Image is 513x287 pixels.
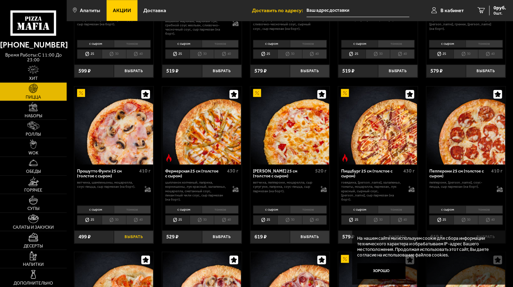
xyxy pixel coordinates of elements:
[26,132,41,136] span: Роллы
[77,169,137,179] div: Прошутто Фунги 25 см (толстое с сыром)
[429,205,465,213] li: с сыром
[102,49,126,59] li: 30
[341,205,378,213] li: с сыром
[143,8,166,13] span: Доставка
[114,65,153,78] button: Выбрать
[277,49,302,59] li: 30
[77,205,113,213] li: с сыром
[166,68,178,74] span: 519 ₽
[357,236,496,258] p: На нашем сайте мы используем cookie для сбора информации технического характера и обрабатываем IP...
[341,89,349,97] img: Акционный
[113,8,131,13] span: Акции
[78,234,91,239] span: 499 ₽
[26,169,41,174] span: Обеды
[390,49,414,59] li: 40
[341,180,403,202] p: говядина, [PERSON_NAME], халапеньо, томаты, моцарелла, пармезан, лук красный, сырный соус, [PERSO...
[165,205,202,213] li: с сыром
[453,215,478,225] li: 30
[306,4,409,17] input: Ваш адрес доставки
[341,215,365,225] li: 25
[214,215,238,225] li: 40
[494,6,506,10] span: 0 руб.
[341,255,349,263] img: Акционный
[114,205,151,213] li: тонкое
[429,49,453,59] li: 25
[342,68,354,74] span: 519 ₽
[23,262,44,267] span: Напитки
[165,215,190,225] li: 25
[190,215,214,225] li: 30
[190,49,214,59] li: 30
[339,86,417,165] img: Пиццбург 25 см (толстое с сыром)
[378,205,414,213] li: тонкое
[342,234,354,239] span: 579 ₽
[253,205,289,213] li: с сыром
[202,230,242,244] button: Выбрать
[378,65,418,78] button: Выбрать
[378,40,414,48] li: тонкое
[440,8,464,13] span: В кабинет
[250,86,329,165] a: АкционныйПрошутто Формаджио 25 см (толстое с сыром)
[202,65,242,78] button: Выбрать
[162,86,241,165] a: Острое блюдоФермерская 25 см (толстое с сыром)
[27,206,40,211] span: Супы
[25,114,42,118] span: Наборы
[77,180,139,189] p: ветчина, шампиньоны, моцарелла, соус-пицца, сыр пармезан (на борт).
[494,11,506,15] span: 0 шт.
[77,49,101,59] li: 25
[254,234,267,239] span: 619 ₽
[227,168,238,174] span: 430 г
[429,215,453,225] li: 25
[302,215,327,225] li: 40
[126,215,151,225] li: 40
[403,168,414,174] span: 430 г
[478,215,503,225] li: 40
[165,180,227,202] p: цыпленок копченый, паприка, корнишоны, лук красный, халапеньо, моцарелла, сметанный соус, пикантн...
[290,230,329,244] button: Выбрать
[453,49,478,59] li: 30
[214,49,238,59] li: 40
[277,215,302,225] li: 30
[252,8,306,13] span: Доставить по адресу:
[390,215,414,225] li: 40
[78,68,91,74] span: 599 ₽
[165,40,202,48] li: с сыром
[202,40,238,48] li: тонкое
[75,86,153,165] img: Прошутто Фунги 25 см (толстое с сыром)
[338,86,417,165] a: АкционныйОстрое блюдоПиццбург 25 см (толстое с сыром)
[77,215,101,225] li: 25
[165,15,227,36] p: цыпленок, сыр сулугуни, моцарелла, вешенки жареные, жареный лук, грибной соус Жюльен, сливочно-че...
[302,49,327,59] li: 40
[290,40,327,48] li: тонкое
[430,68,443,74] span: 579 ₽
[253,169,313,179] div: [PERSON_NAME] 25 см (толстое с сыром)
[80,8,100,13] span: Апатиты
[465,40,502,48] li: тонкое
[290,65,329,78] button: Выбрать
[165,169,225,179] div: Фермерская 25 см (толстое с сыром)
[166,234,178,239] span: 529 ₽
[365,49,390,59] li: 30
[14,281,53,285] span: Дополнительно
[77,89,85,97] img: Акционный
[429,169,489,179] div: Пепперони 25 см (толстое с сыром)
[139,168,151,174] span: 410 г
[74,86,153,165] a: АкционныйПрошутто Фунги 25 см (толстое с сыром)
[253,180,315,193] p: ветчина, пепперони, моцарелла, сыр сулугуни, паприка, соус-пицца, сыр пармезан (на борт).
[24,188,42,192] span: Горячее
[429,180,491,189] p: пепперони, [PERSON_NAME], соус-пицца, сыр пармезан (на борт).
[253,89,261,97] img: Акционный
[165,154,173,162] img: Острое блюдо
[13,225,54,229] span: Салаты и закуски
[341,154,349,162] img: Острое блюдо
[253,49,277,59] li: 25
[253,40,289,48] li: с сыром
[429,40,465,48] li: с сыром
[253,215,277,225] li: 25
[465,205,502,213] li: тонкое
[427,86,505,165] img: Пепперони 25 см (толстое с сыром)
[341,49,365,59] li: 25
[202,205,238,213] li: тонкое
[126,49,151,59] li: 40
